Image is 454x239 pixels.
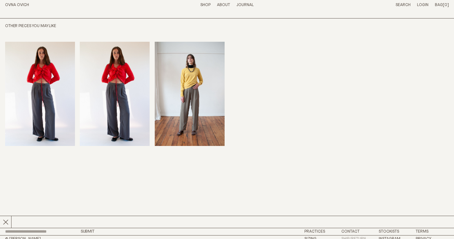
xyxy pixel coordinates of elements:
[217,3,230,8] summary: About
[379,229,399,234] a: Stockists
[443,3,449,7] span: [0]
[5,24,225,29] h2: OTHER PIECES YOU MAY LIKE
[155,42,225,180] a: Me Trouser
[200,3,211,7] a: Shop
[396,3,411,7] a: Search
[416,229,428,234] a: Terms
[81,229,94,234] button: Submit
[304,229,325,234] a: Practices
[155,42,225,146] img: Me Trouser
[80,42,150,146] img: Me Trouser
[5,3,29,7] a: Home
[236,3,254,7] a: Journal
[80,42,150,180] a: Me Trouser
[5,42,75,146] img: Me Trouser
[5,42,75,180] a: Me Trouser
[435,3,443,7] span: Bag
[417,3,428,7] a: Login
[341,229,360,234] a: Contact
